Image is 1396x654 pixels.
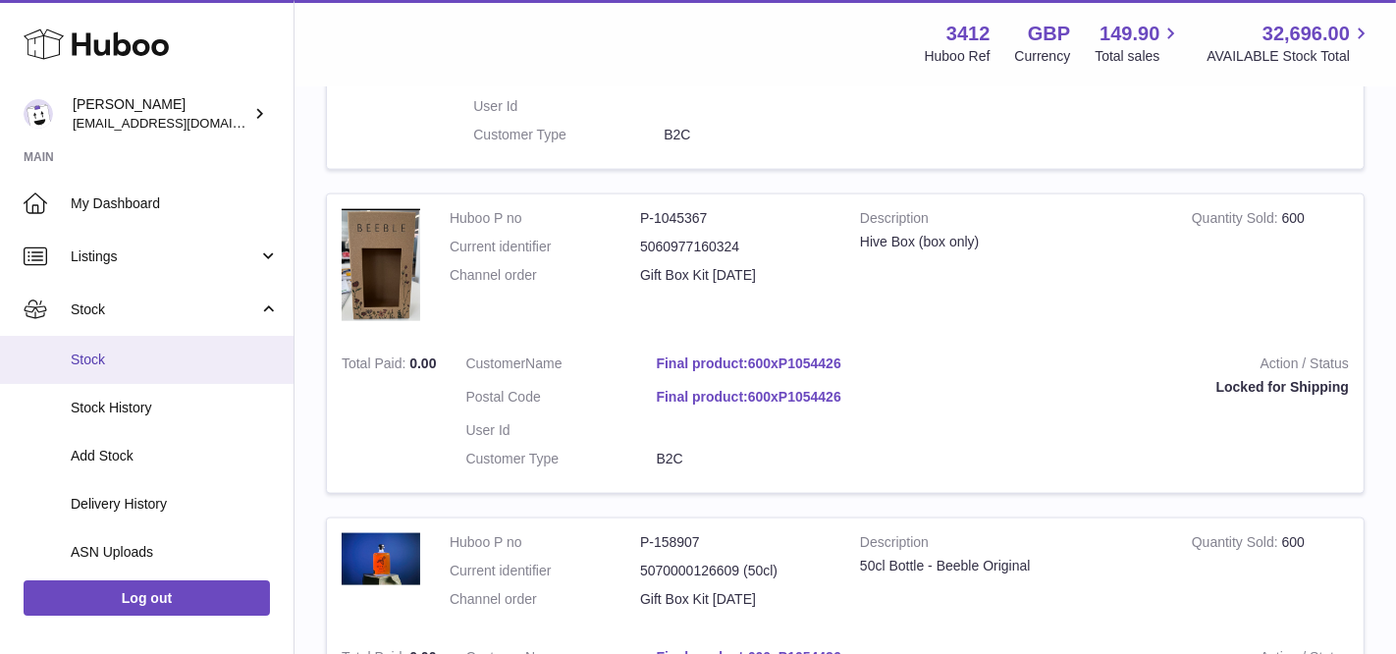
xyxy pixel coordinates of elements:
a: Final product:600xP1054426 [657,388,847,407]
strong: Quantity Sold [1192,210,1282,231]
dd: Gift Box Kit [DATE] [640,590,831,609]
dd: B2C [664,126,854,144]
strong: Action / Status [877,354,1349,378]
dt: Customer Type [466,450,657,468]
span: AVAILABLE Stock Total [1207,47,1372,66]
span: Stock [71,300,258,319]
strong: GBP [1028,21,1070,47]
div: Hive Box (box only) [860,233,1162,251]
span: 32,696.00 [1262,21,1350,47]
span: 149.90 [1100,21,1159,47]
dt: Current identifier [450,238,640,256]
span: [EMAIL_ADDRESS][DOMAIN_NAME] [73,115,289,131]
a: 149.90 Total sales [1095,21,1182,66]
a: Log out [24,580,270,616]
img: 34121682000890.JPG [342,533,420,585]
span: My Dashboard [71,194,279,213]
dd: P-1045367 [640,209,831,228]
dt: Customer Type [473,126,664,144]
strong: Description [860,533,1162,557]
dt: Current identifier [450,562,640,580]
strong: Description [860,209,1162,233]
dt: User Id [466,421,657,440]
div: 50cl Bottle - Beeble Original [860,557,1162,575]
dt: Channel order [450,266,640,285]
span: Customer [466,355,526,371]
dd: B2C [657,450,847,468]
span: Total sales [1095,47,1182,66]
strong: 3412 [946,21,991,47]
dd: 5070000126609 (50cl) [640,562,831,580]
strong: Total Paid [342,355,409,376]
dt: Postal Code [466,388,657,411]
strong: Quantity Sold [1192,534,1282,555]
dt: Huboo P no [450,533,640,552]
td: 600 [1177,518,1364,633]
a: Final product:600xP1054426 [657,354,847,373]
span: Listings [71,247,258,266]
dt: Huboo P no [450,209,640,228]
td: 600 [1177,194,1364,340]
span: ASN Uploads [71,543,279,562]
dd: Gift Box Kit [DATE] [640,266,831,285]
div: Currency [1015,47,1071,66]
span: Stock History [71,399,279,417]
div: Locked for Shipping [877,378,1349,397]
img: info@beeble.buzz [24,99,53,129]
dt: Name [466,354,657,378]
dt: Channel order [450,590,640,609]
span: Delivery History [71,495,279,514]
dd: P-158907 [640,533,831,552]
span: 0.00 [409,355,436,371]
dd: 5060977160324 [640,238,831,256]
div: [PERSON_NAME] [73,95,249,133]
dt: User Id [473,97,664,116]
span: Stock [71,351,279,369]
a: 32,696.00 AVAILABLE Stock Total [1207,21,1372,66]
span: Add Stock [71,447,279,465]
img: 34121747730271.jpg [342,209,420,320]
div: Huboo Ref [925,47,991,66]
